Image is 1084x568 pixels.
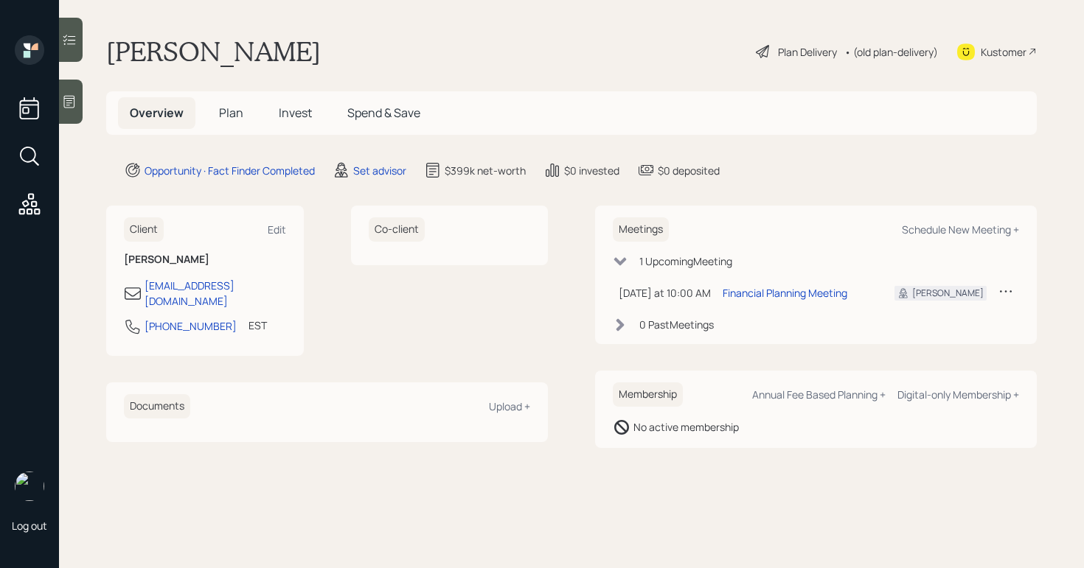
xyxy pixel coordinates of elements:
[145,163,315,178] div: Opportunity · Fact Finder Completed
[369,217,425,242] h6: Co-client
[639,253,732,269] div: 1 Upcoming Meeting
[279,105,312,121] span: Invest
[613,382,683,407] h6: Membership
[15,471,44,501] img: retirable_logo.png
[633,419,739,435] div: No active membership
[130,105,184,121] span: Overview
[249,318,267,333] div: EST
[613,217,669,242] h6: Meetings
[124,217,164,242] h6: Client
[902,222,1019,236] div: Schedule New Meeting +
[12,519,47,533] div: Log out
[564,163,619,178] div: $0 invested
[268,222,286,236] div: Edit
[106,35,321,68] h1: [PERSON_NAME]
[658,163,720,178] div: $0 deposited
[723,285,847,301] div: Financial Planning Meeting
[124,394,190,418] h6: Documents
[981,44,1026,60] div: Kustomer
[219,105,243,121] span: Plan
[145,318,237,334] div: [PHONE_NUMBER]
[124,253,286,266] h6: [PERSON_NAME]
[353,163,406,178] div: Set advisor
[347,105,420,121] span: Spend & Save
[778,44,837,60] div: Plan Delivery
[445,163,526,178] div: $399k net-worth
[897,388,1019,402] div: Digital-only Membership +
[619,285,711,301] div: [DATE] at 10:00 AM
[639,317,714,332] div: 0 Past Meeting s
[489,399,530,413] div: Upload +
[145,278,286,309] div: [EMAIL_ADDRESS][DOMAIN_NAME]
[912,287,984,300] div: [PERSON_NAME]
[844,44,938,60] div: • (old plan-delivery)
[752,388,886,402] div: Annual Fee Based Planning +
